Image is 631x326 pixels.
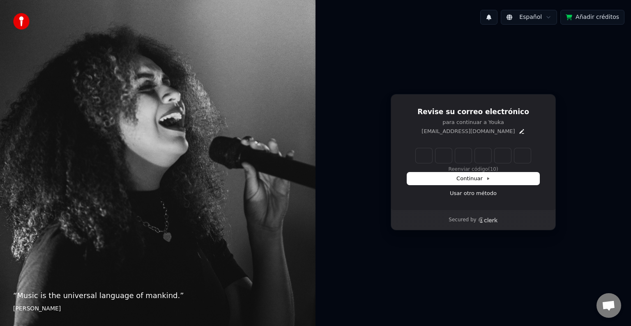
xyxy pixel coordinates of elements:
[407,119,539,126] p: para continuar a Youka
[13,290,302,301] p: “ Music is the universal language of mankind. ”
[407,172,539,185] button: Continuar
[518,128,525,135] button: Edit
[421,128,515,135] p: [EMAIL_ADDRESS][DOMAIN_NAME]
[596,293,621,318] a: Chat abierto
[456,175,490,182] span: Continuar
[560,10,624,25] button: Añadir créditos
[416,148,531,163] input: Enter verification code
[478,217,498,223] a: Clerk logo
[13,13,30,30] img: youka
[449,217,476,223] p: Secured by
[450,190,497,197] a: Usar otro método
[13,305,302,313] footer: [PERSON_NAME]
[407,107,539,117] h1: Revise su correo electrónico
